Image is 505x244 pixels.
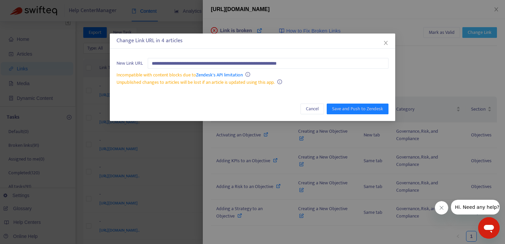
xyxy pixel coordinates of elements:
span: info-circle [277,79,282,84]
div: Change Link URL in 4 articles [117,37,388,45]
iframe: Close message [435,201,448,215]
span: Unpublished changes to articles will be lost if an article is updated using this app. [117,78,275,86]
span: Cancel [306,105,319,113]
span: Incompatible with content blocks due to [117,71,243,79]
button: Save and Push to Zendesk [327,104,388,114]
iframe: Button to launch messaging window [478,217,500,239]
button: Cancel [301,104,324,114]
span: New Link URL [117,60,143,67]
span: info-circle [245,72,250,77]
span: close [383,40,388,46]
a: Zendesk's API limitation [196,71,243,79]
iframe: Message from company [451,200,500,215]
button: Close [382,39,389,47]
